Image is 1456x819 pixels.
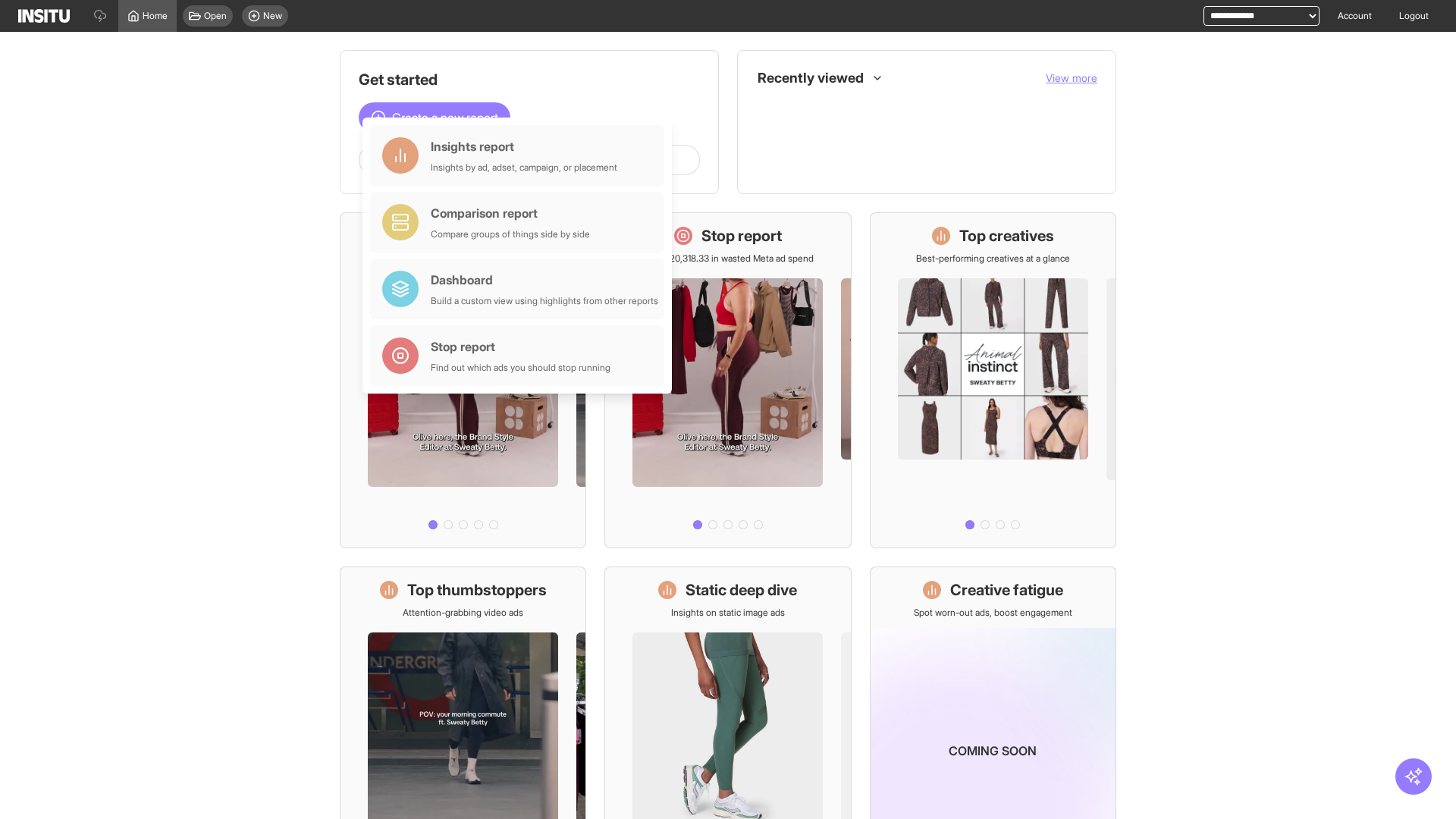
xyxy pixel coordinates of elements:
[870,212,1116,548] a: Top creativesBest-performing creatives at a glance
[1046,71,1097,84] span: View more
[1046,71,1097,86] button: View more
[263,10,282,22] span: New
[671,607,785,619] p: Insights on static image ads
[431,137,617,155] div: Insights report
[431,295,658,307] div: Build a custom view using highlights from other reports
[701,225,782,246] h1: Stop report
[431,162,617,174] div: Insights by ad, adset, campaign, or placement
[431,337,610,356] div: Stop report
[359,102,510,133] button: Create a new report
[407,579,547,601] h1: Top thumbstoppers
[431,228,590,240] div: Compare groups of things side by side
[642,253,814,265] p: Save £20,318.33 in wasted Meta ad spend
[959,225,1054,246] h1: Top creatives
[18,9,70,23] img: Logo
[340,212,586,548] a: What's live nowSee all active ads instantly
[143,10,168,22] span: Home
[359,69,700,90] h1: Get started
[686,579,797,601] h1: Static deep dive
[431,271,658,289] div: Dashboard
[916,253,1070,265] p: Best-performing creatives at a glance
[204,10,227,22] span: Open
[403,607,523,619] p: Attention-grabbing video ads
[431,204,590,222] div: Comparison report
[392,108,498,127] span: Create a new report
[604,212,851,548] a: Stop reportSave £20,318.33 in wasted Meta ad spend
[431,362,610,374] div: Find out which ads you should stop running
